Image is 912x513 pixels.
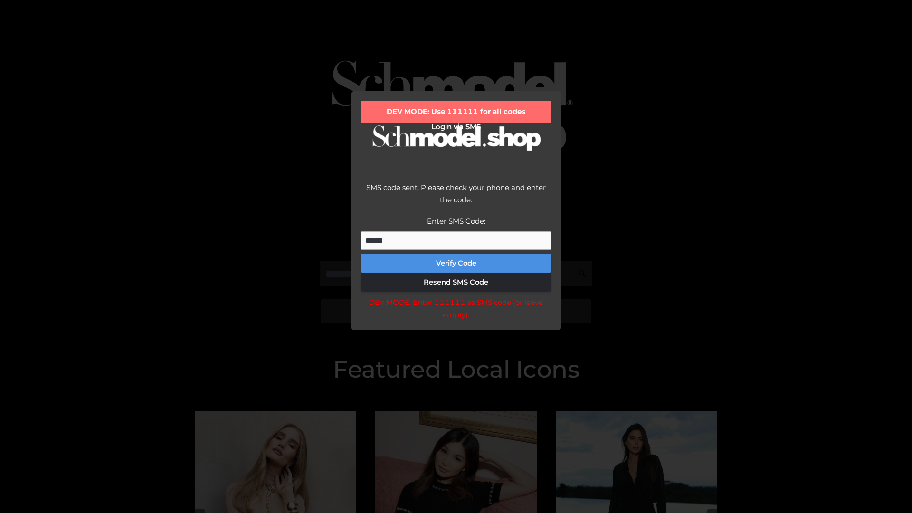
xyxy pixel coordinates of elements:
[361,101,551,123] div: DEV MODE: Use 111111 for all codes
[361,273,551,292] button: Resend SMS Code
[361,296,551,321] div: DEV MODE: Enter 111111 as SMS code (or leave empty).
[361,123,551,131] h2: Login via SMS
[427,217,485,226] label: Enter SMS Code:
[361,181,551,215] div: SMS code sent. Please check your phone and enter the code.
[361,254,551,273] button: Verify Code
